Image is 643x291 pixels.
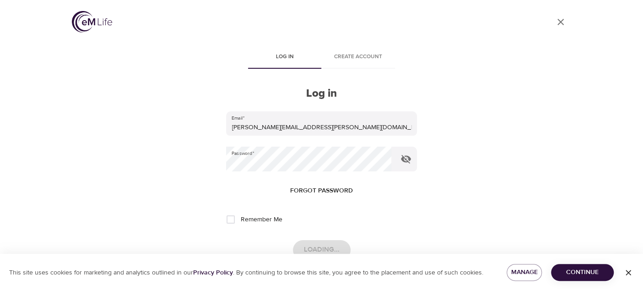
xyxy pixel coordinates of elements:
button: Manage [507,264,542,281]
span: Log in [254,52,316,62]
a: close [550,11,572,33]
span: Remember Me [240,215,282,225]
div: disabled tabs example [226,47,416,69]
h2: Log in [226,87,416,100]
a: Privacy Policy [193,269,233,277]
span: Continue [558,267,606,278]
img: logo [72,11,112,33]
button: Forgot password [286,182,357,199]
span: Create account [327,52,389,62]
span: Manage [514,267,535,278]
span: Forgot password [290,185,353,197]
button: Continue [551,264,614,281]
